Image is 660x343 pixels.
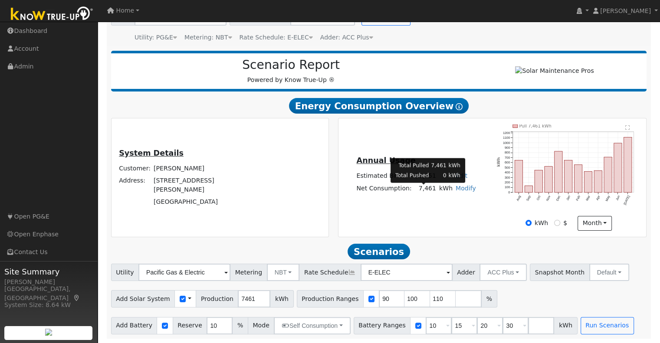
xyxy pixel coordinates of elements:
[356,156,415,165] u: Annual Usage
[448,171,461,180] td: kWh
[115,58,467,85] div: Powered by Know True-Up ®
[184,33,232,42] div: Metering: NBT
[348,244,410,259] span: Scenarios
[111,317,158,334] span: Add Battery
[555,195,561,202] text: Dec
[73,294,81,301] a: Map
[111,264,139,281] span: Utility
[503,141,510,145] text: 1000
[581,317,634,334] button: Run Scenarios
[361,264,453,281] input: Select a Rate Schedule
[413,182,437,195] td: 7,461
[152,175,233,196] td: [STREET_ADDRESS][PERSON_NAME]
[589,264,629,281] button: Default
[452,264,480,281] span: Adder
[481,290,497,307] span: %
[535,219,548,228] label: kWh
[605,195,611,202] text: May
[45,329,52,336] img: retrieve
[594,171,602,193] rect: onclick=""
[545,167,552,193] rect: onclick=""
[595,195,601,201] text: Apr
[119,149,184,157] u: System Details
[515,160,522,193] rect: onclick=""
[267,264,300,281] button: NBT
[535,170,542,193] rect: onclick=""
[355,182,413,195] td: Net Consumption:
[395,161,429,170] td: Total Pulled
[505,166,510,170] text: 500
[430,161,447,170] td: 7,461
[297,290,364,307] span: Production Ranges
[519,124,552,129] text: Pull 7,461 kWh
[503,136,510,140] text: 1100
[430,171,447,180] td: 0
[138,264,230,281] input: Select a Utility
[4,301,93,310] div: System Size: 8.64 kW
[354,317,411,334] span: Battery Ranges
[624,137,632,193] rect: onclick=""
[505,186,510,189] text: 100
[575,165,582,193] rect: onclick=""
[118,175,152,196] td: Address:
[111,290,175,307] span: Add Solar System
[578,216,612,231] button: month
[515,66,594,75] img: Solar Maintenance Pros
[525,220,532,226] input: kWh
[270,290,293,307] span: kWh
[232,317,248,334] span: %
[565,160,572,193] rect: onclick=""
[395,171,429,180] td: Total Pushed
[505,170,510,174] text: 400
[230,264,267,281] span: Metering
[516,195,522,202] text: Aug
[479,264,527,281] button: ACC Plus
[248,317,274,334] span: Mode
[320,33,373,42] div: Adder: ACC Plus
[173,317,207,334] span: Reserve
[456,185,476,192] a: Modify
[505,151,510,155] text: 800
[152,196,233,208] td: [GEOGRAPHIC_DATA]
[196,290,238,307] span: Production
[525,195,532,202] text: Sep
[614,143,622,193] rect: onclick=""
[289,98,469,114] span: Energy Consumption Overview
[536,195,542,201] text: Oct
[240,34,313,41] span: Alias: None
[584,172,592,193] rect: onclick=""
[456,103,463,110] i: Show Help
[525,186,532,193] rect: onclick=""
[563,219,567,228] label: $
[530,264,590,281] span: Snapshot Month
[299,264,361,281] span: Rate Schedule
[585,195,591,202] text: Mar
[508,190,510,194] text: 0
[604,157,612,192] rect: onclick=""
[116,7,135,14] span: Home
[152,162,233,174] td: [PERSON_NAME]
[274,317,350,334] button: Self Consumption
[505,176,510,180] text: 300
[135,33,177,42] div: Utility: PG&E
[575,195,581,201] text: Feb
[565,195,571,201] text: Jan
[355,170,413,182] td: Estimated Bill:
[497,157,501,167] text: kWh
[625,125,630,130] text: 
[615,195,621,201] text: Jun
[600,7,651,14] span: [PERSON_NAME]
[448,161,461,170] td: kWh
[4,278,93,287] div: [PERSON_NAME]
[554,317,577,334] span: kWh
[505,180,510,184] text: 200
[4,266,93,278] span: Site Summary
[505,156,510,160] text: 700
[554,220,560,226] input: $
[505,146,510,150] text: 900
[623,195,630,206] text: [DATE]
[503,131,510,135] text: 1200
[118,162,152,174] td: Customer:
[437,182,454,195] td: kWh
[545,195,552,202] text: Nov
